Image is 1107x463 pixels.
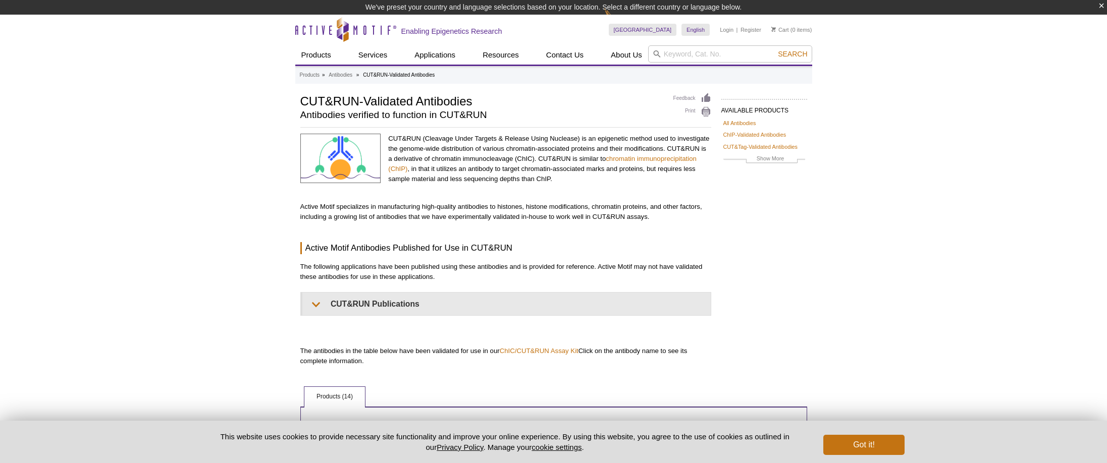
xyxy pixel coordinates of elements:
[329,71,352,80] a: Antibodies
[203,431,807,452] p: This website uses cookies to provide necessary site functionality and improve your online experie...
[775,49,810,59] button: Search
[300,346,711,366] p: The antibodies in the table below have been validated for use in our Click on the antibody name t...
[363,72,435,78] li: CUT&RUN-Validated Antibodies
[604,8,631,31] img: Change Here
[723,142,798,151] a: CUT&Tag-Validated Antibodies
[302,293,711,315] summary: CUT&RUN Publications
[300,110,663,120] h2: Antibodies verified to function in CUT&RUN
[352,45,394,65] a: Services
[300,71,320,80] a: Products
[477,45,525,65] a: Resources
[736,24,738,36] li: |
[681,24,710,36] a: English
[741,26,761,33] a: Register
[771,27,776,32] img: Your Cart
[720,26,733,33] a: Login
[609,24,677,36] a: [GEOGRAPHIC_DATA]
[648,45,812,63] input: Keyword, Cat. No.
[532,443,582,451] button: cookie settings
[673,106,711,118] a: Print
[605,45,648,65] a: About Us
[322,72,325,78] li: »
[540,45,590,65] a: Contact Us
[437,443,483,451] a: Privacy Policy
[304,387,365,407] a: Products (14)
[388,134,711,184] p: CUT&RUN (Cleavage Under Targets & Release Using Nuclease) is an epigenetic method used to investi...
[723,154,805,165] a: Show More
[300,242,711,254] h3: Active Motif Antibodies Published for Use in CUT&RUN
[300,93,663,108] h1: CUT&RUN-Validated Antibodies
[401,27,502,36] h2: Enabling Epigenetics Research
[721,99,807,117] h2: AVAILABLE PRODUCTS
[778,50,807,58] span: Search
[300,202,711,222] p: Active Motif specializes in manufacturing high-quality antibodies to histones, histone modificati...
[771,24,812,36] li: (0 items)
[408,45,461,65] a: Applications
[823,435,904,455] button: Got it!
[771,26,789,33] a: Cart
[723,119,756,128] a: All Antibodies
[500,347,578,355] a: ChIC/CUT&RUN Assay Kit
[673,93,711,104] a: Feedback
[723,130,786,139] a: ChIP-Validated Antibodies
[356,72,359,78] li: »
[295,45,337,65] a: Products
[300,134,381,183] img: CUT&Tag
[300,262,711,282] p: The following applications have been published using these antibodies and is provided for referen...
